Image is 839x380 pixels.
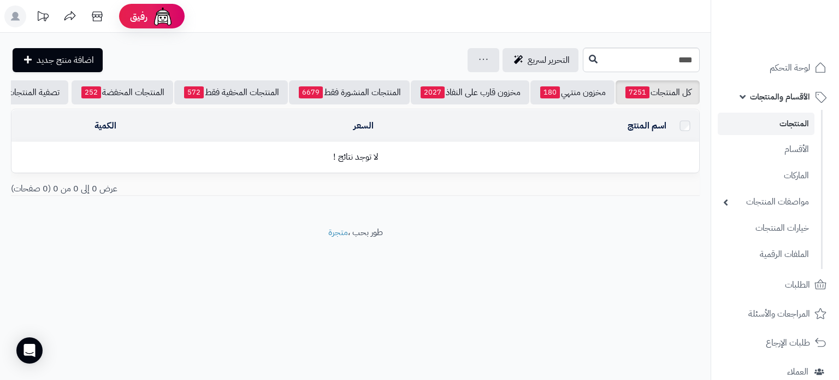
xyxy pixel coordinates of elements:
[770,60,810,75] span: لوحة التحكم
[718,164,814,188] a: الماركات
[94,119,116,132] a: الكمية
[11,142,699,172] td: لا توجد نتائج !
[13,48,103,72] a: اضافة منتج جديد
[718,330,832,356] a: طلبات الإرجاع
[718,243,814,266] a: الملفات الرقمية
[289,80,410,104] a: المنتجات المنشورة فقط6679
[528,54,570,67] span: التحرير لسريع
[353,119,374,132] a: السعر
[152,5,174,27] img: ai-face.png
[411,80,529,104] a: مخزون قارب على النفاذ2027
[718,301,832,327] a: المراجعات والأسئلة
[421,86,445,98] span: 2027
[718,272,832,298] a: الطلبات
[16,337,43,364] div: Open Intercom Messenger
[72,80,173,104] a: المنتجات المخفضة252
[750,89,810,104] span: الأقسام والمنتجات
[625,86,649,98] span: 7251
[787,364,808,379] span: العملاء
[718,113,814,135] a: المنتجات
[81,86,101,98] span: 252
[530,80,615,104] a: مخزون منتهي180
[718,190,814,214] a: مواصفات المنتجات
[174,80,288,104] a: المنتجات المخفية فقط572
[785,277,810,293] span: الطلبات
[328,226,348,239] a: متجرة
[37,54,94,67] span: اضافة منتج جديد
[299,86,323,98] span: 6679
[718,55,832,81] a: لوحة التحكم
[616,80,700,104] a: كل المنتجات7251
[29,5,56,30] a: تحديثات المنصة
[718,138,814,161] a: الأقسام
[540,86,560,98] span: 180
[628,119,666,132] a: اسم المنتج
[184,86,204,98] span: 572
[503,48,578,72] a: التحرير لسريع
[748,306,810,321] span: المراجعات والأسئلة
[130,10,147,23] span: رفيق
[718,217,814,240] a: خيارات المنتجات
[766,335,810,350] span: طلبات الإرجاع
[7,86,60,99] span: تصفية المنتجات
[3,183,356,195] div: عرض 0 إلى 0 من 0 (0 صفحات)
